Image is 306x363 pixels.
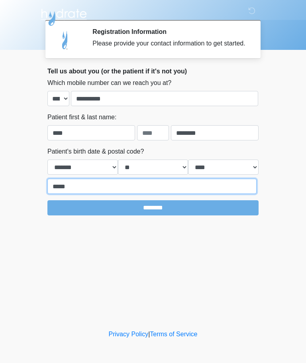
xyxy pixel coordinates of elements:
[47,78,171,88] label: Which mobile number can we reach you at?
[150,331,197,337] a: Terms of Service
[92,39,247,48] div: Please provide your contact information to get started.
[53,28,77,52] img: Agent Avatar
[109,331,149,337] a: Privacy Policy
[148,331,150,337] a: |
[47,147,144,156] label: Patient's birth date & postal code?
[39,6,88,26] img: Hydrate IV Bar - Arcadia Logo
[47,67,259,75] h2: Tell us about you (or the patient if it's not you)
[47,112,116,122] label: Patient first & last name:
